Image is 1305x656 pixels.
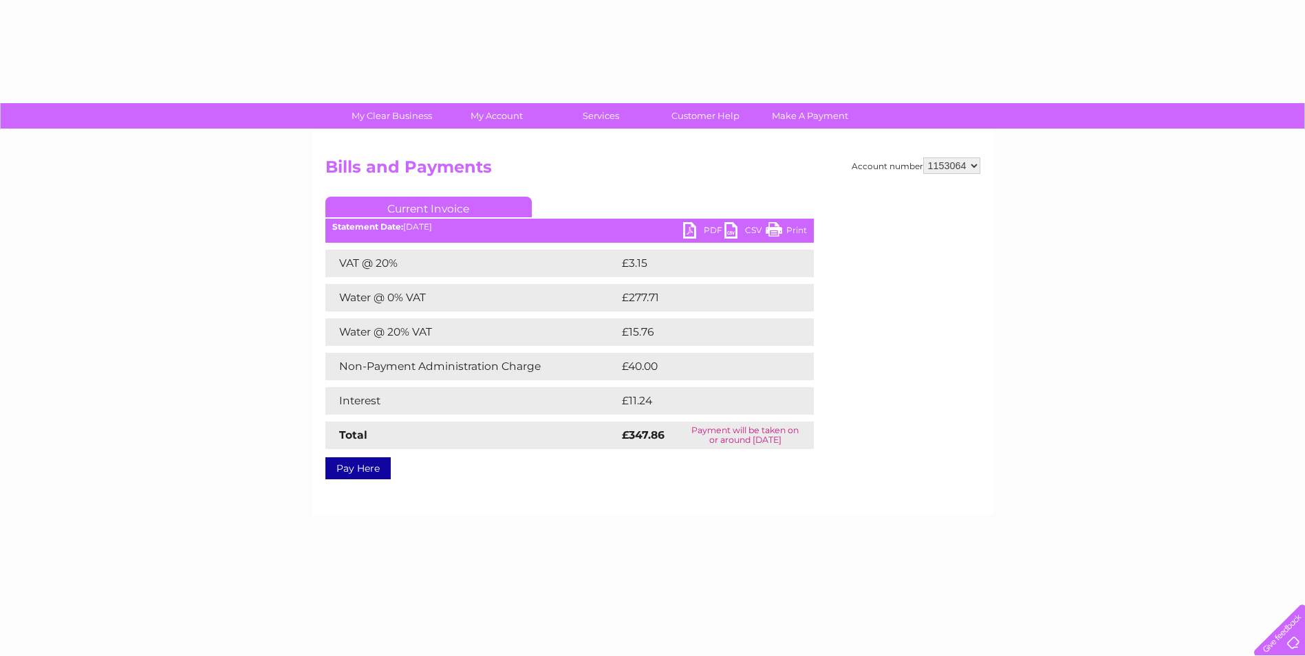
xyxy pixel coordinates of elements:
td: Non-Payment Administration Charge [325,353,618,380]
td: £3.15 [618,250,779,277]
td: £277.71 [618,284,788,311]
div: Account number [852,157,980,174]
td: VAT @ 20% [325,250,618,277]
a: Print [766,222,807,242]
a: My Account [440,103,553,129]
a: PDF [683,222,724,242]
td: £15.76 [618,318,785,346]
td: £40.00 [618,353,787,380]
a: CSV [724,222,766,242]
a: Services [544,103,658,129]
a: Customer Help [649,103,762,129]
td: Payment will be taken on or around [DATE] [677,422,813,449]
td: Interest [325,387,618,415]
td: Water @ 0% VAT [325,284,618,311]
a: Current Invoice [325,197,532,217]
strong: Total [339,428,367,441]
a: Make A Payment [753,103,867,129]
div: [DATE] [325,222,814,232]
h2: Bills and Payments [325,157,980,184]
a: Pay Here [325,457,391,479]
strong: £347.86 [622,428,665,441]
td: Water @ 20% VAT [325,318,618,346]
a: My Clear Business [335,103,449,129]
td: £11.24 [618,387,784,415]
b: Statement Date: [332,221,403,232]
